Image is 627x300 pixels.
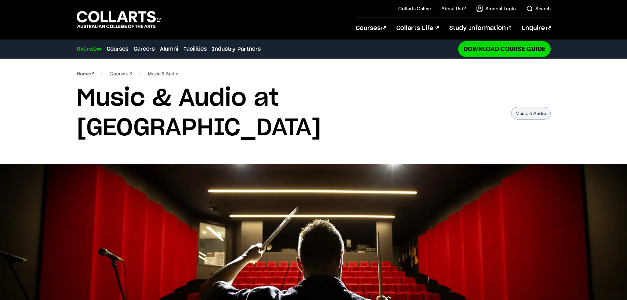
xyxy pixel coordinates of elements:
a: Student Login [476,5,516,12]
a: Facilities [183,45,207,53]
a: Courses [110,69,132,78]
a: Collarts Online [398,5,431,12]
a: Overview [77,45,101,53]
div: Go to homepage [77,10,161,29]
a: Careers [134,45,155,53]
h1: Music & Audio at [GEOGRAPHIC_DATA] [77,84,505,143]
a: Industry Partners [212,45,261,53]
a: Search [526,5,551,12]
a: Courses [107,45,128,53]
a: Download Course Guide [458,41,551,57]
span: Music & Audio [148,69,179,78]
a: Courses [356,17,386,39]
p: Music & Audio [511,107,551,120]
a: Alumni [160,45,178,53]
a: Study Information [449,17,511,39]
a: Home [77,69,94,78]
a: Collarts Life [396,17,439,39]
a: Enquire [522,17,550,39]
a: About Us [441,5,466,12]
